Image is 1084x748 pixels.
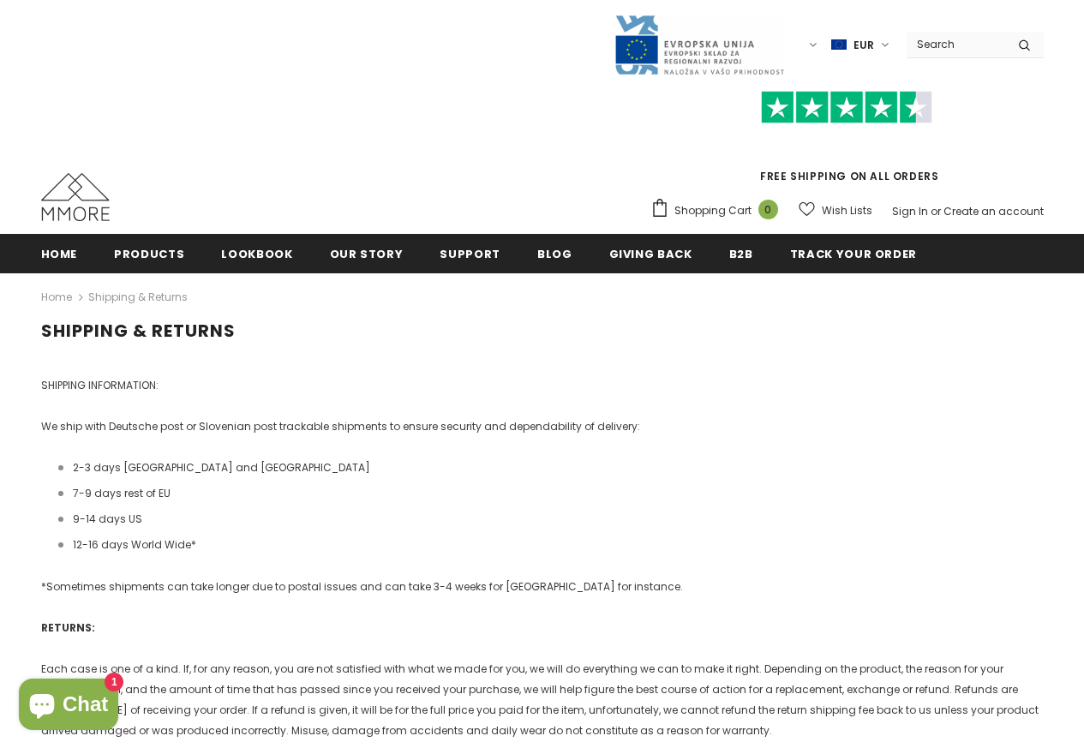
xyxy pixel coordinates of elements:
li: 12-16 days World Wide* [58,535,1044,555]
span: Shopping Cart [674,202,752,219]
img: MMORE Cases [41,173,110,221]
a: Wish Lists [799,195,872,225]
p: Each case is one of a kind. If, for any reason, you are not satisfied with what we made for you, ... [41,659,1044,741]
span: support [440,246,500,262]
img: Trust Pilot Stars [761,91,932,124]
span: Blog [537,246,572,262]
a: Our Story [330,234,404,272]
inbox-online-store-chat: Shopify online store chat [14,679,123,734]
a: Create an account [943,204,1044,218]
li: 2-3 days [GEOGRAPHIC_DATA] and [GEOGRAPHIC_DATA] [58,458,1044,478]
span: or [931,204,941,218]
li: 7-9 days rest of EU [58,483,1044,504]
span: Home [41,246,78,262]
p: We ship with Deutsche post or Slovenian post trackable shipments to ensure security and dependabi... [41,416,1044,437]
a: B2B [729,234,753,272]
a: Javni Razpis [614,37,785,51]
strong: RETURNS: [41,620,95,635]
span: FREE SHIPPING ON ALL ORDERS [650,99,1044,183]
img: Javni Razpis [614,14,785,76]
a: support [440,234,500,272]
span: Track your order [790,246,917,262]
a: Blog [537,234,572,272]
span: 0 [758,200,778,219]
span: EUR [853,37,874,54]
span: Wish Lists [822,202,872,219]
a: Lookbook [221,234,292,272]
a: Track your order [790,234,917,272]
span: Lookbook [221,246,292,262]
a: Giving back [609,234,692,272]
a: Sign In [892,204,928,218]
li: 9-14 days US [58,509,1044,530]
a: Shopping Cart 0 [650,198,787,224]
span: Shipping & Returns [41,319,236,343]
p: SHIPPING INFORMATION: [41,375,1044,396]
span: B2B [729,246,753,262]
a: Products [114,234,184,272]
span: Giving back [609,246,692,262]
span: Our Story [330,246,404,262]
iframe: Customer reviews powered by Trustpilot [650,123,1044,168]
span: Shipping & Returns [88,287,188,308]
a: Home [41,234,78,272]
input: Search Site [907,32,1005,57]
a: Home [41,287,72,308]
span: Products [114,246,184,262]
p: *Sometimes shipments can take longer due to postal issues and can take 3-4 weeks for [GEOGRAPHIC_... [41,577,1044,597]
